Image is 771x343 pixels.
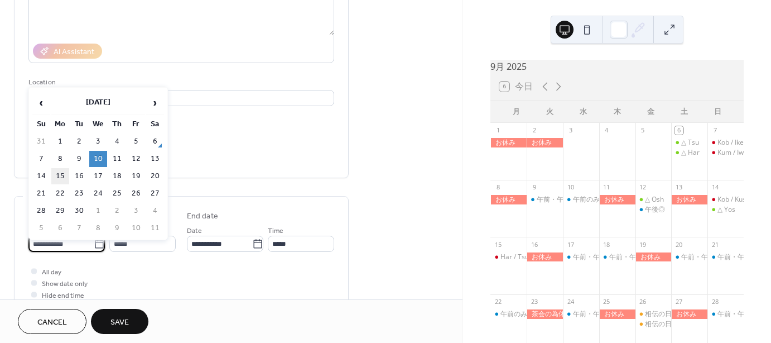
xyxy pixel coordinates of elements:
th: Mo [51,116,69,132]
span: All day [42,266,61,278]
td: 23 [70,185,88,202]
td: 30 [70,203,88,219]
div: 12 [639,183,647,192]
div: 27 [674,298,683,306]
td: 2 [70,134,88,150]
span: Save [110,317,129,328]
div: 午前・午後◎ [599,253,635,262]
div: △ Osh [635,195,672,204]
td: 14 [32,168,50,184]
div: 相伝の日Kob/Har/Tsu [635,320,672,329]
div: 午前・午後◎ [609,253,649,262]
td: 1 [89,203,107,219]
td: 5 [32,220,50,236]
div: 午後◎ [635,205,672,215]
div: 9月 2025 [490,60,744,73]
div: Kob / Ike [717,138,744,147]
div: 18 [603,240,611,249]
td: 11 [108,151,126,167]
div: 火 [533,101,566,123]
span: Date [187,225,202,237]
span: › [147,92,163,114]
div: 7 [711,126,719,135]
button: Cancel [18,309,86,334]
div: 午前・午後◎ [573,253,613,262]
div: 午前・午後◎ [563,309,599,319]
td: 7 [70,220,88,236]
div: お休み [527,253,563,262]
div: 21 [711,240,719,249]
th: Sa [146,116,164,132]
div: 10 [566,183,575,192]
span: ‹ [33,92,50,114]
td: 18 [108,168,126,184]
td: 3 [127,203,145,219]
div: お休み [490,195,527,204]
td: 22 [51,185,69,202]
div: △ Tsu [681,138,699,147]
div: 14 [711,183,719,192]
td: 24 [89,185,107,202]
div: Kob / Kus [707,195,744,204]
div: 相伝の日Kob/Har/Tsu [645,320,711,329]
td: 13 [146,151,164,167]
span: Show date only [42,278,88,290]
div: 月 [499,101,533,123]
div: お休み [635,253,672,262]
div: 3 [566,126,575,135]
div: 2 [530,126,538,135]
td: 10 [127,220,145,236]
div: End date [187,211,218,222]
div: 19 [639,240,647,249]
div: 相伝の日Osh/Nos [645,309,698,319]
div: 5 [639,126,647,135]
div: 午前・午後◎ [563,253,599,262]
div: 25 [603,298,611,306]
td: 6 [51,220,69,236]
div: △ Yos [717,205,735,215]
div: お休み [527,138,563,147]
td: 8 [51,151,69,167]
th: Fr [127,116,145,132]
div: 金 [634,101,667,123]
div: お休み [490,138,527,147]
div: 20 [674,240,683,249]
div: 6 [674,126,683,135]
div: △ Osh [645,195,664,204]
div: Kob / Ike [707,138,744,147]
div: 15 [494,240,502,249]
td: 3 [89,134,107,150]
div: 午前・午後◎ [717,253,758,262]
div: 28 [711,298,719,306]
th: [DATE] [51,91,145,115]
td: 27 [146,185,164,202]
div: △ Yos [707,205,744,215]
div: 22 [494,298,502,306]
div: 8 [494,183,502,192]
td: 19 [127,168,145,184]
td: 29 [51,203,69,219]
div: 1 [494,126,502,135]
div: 午前のみ◎ [563,195,599,204]
td: 31 [32,134,50,150]
div: 土 [667,101,701,123]
td: 9 [70,151,88,167]
div: 午前・午後◎ [527,195,563,204]
div: 24 [566,298,575,306]
span: Time [268,225,283,237]
div: 午前・午後◎ [537,195,577,204]
td: 21 [32,185,50,202]
td: 26 [127,185,145,202]
td: 5 [127,134,145,150]
td: 10 [89,151,107,167]
td: 12 [127,151,145,167]
div: Kum / Iwa [717,148,748,158]
div: 午前・午後◎ [671,253,707,262]
div: 17 [566,240,575,249]
th: Tu [70,116,88,132]
td: 16 [70,168,88,184]
div: △ Tsu [671,138,707,147]
div: 茶会の為休み [527,309,563,319]
div: △ Har [681,148,700,158]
